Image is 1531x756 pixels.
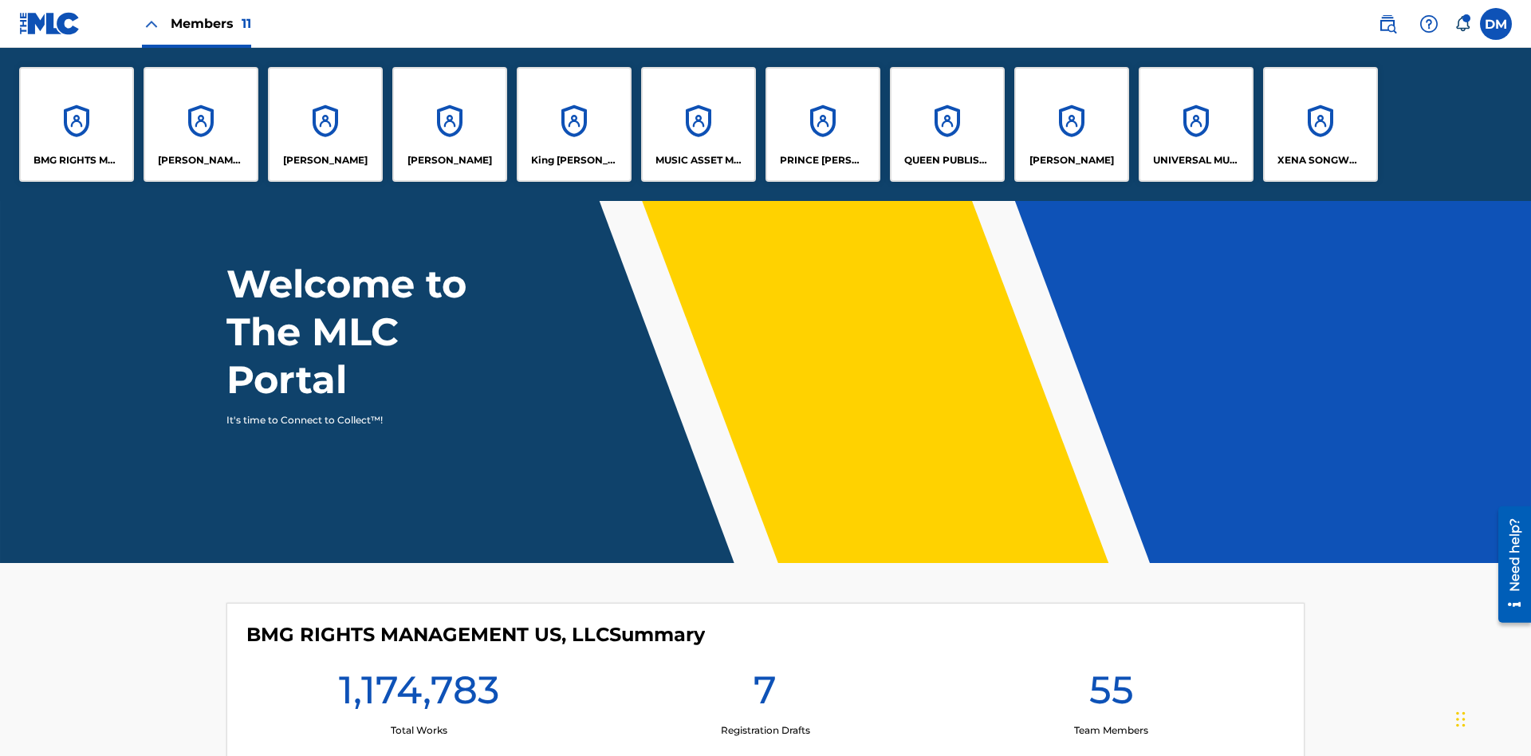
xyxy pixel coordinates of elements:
iframe: Resource Center [1486,500,1531,631]
p: MUSIC ASSET MANAGEMENT (MAM) [655,153,742,167]
p: Registration Drafts [721,723,810,738]
p: QUEEN PUBLISHA [904,153,991,167]
img: help [1419,14,1439,33]
a: Accounts[PERSON_NAME] [268,67,383,182]
img: search [1378,14,1397,33]
h1: 55 [1089,666,1134,723]
iframe: Chat Widget [1451,679,1531,756]
p: CLEO SONGWRITER [158,153,245,167]
a: AccountsKing [PERSON_NAME] [517,67,632,182]
span: Members [171,14,251,33]
span: 11 [242,16,251,31]
p: UNIVERSAL MUSIC PUB GROUP [1153,153,1240,167]
p: Total Works [391,723,447,738]
h4: BMG RIGHTS MANAGEMENT US, LLC [246,623,705,647]
a: Accounts[PERSON_NAME] SONGWRITER [144,67,258,182]
a: AccountsXENA SONGWRITER [1263,67,1378,182]
a: Accounts[PERSON_NAME] [392,67,507,182]
p: RONALD MCTESTERSON [1029,153,1114,167]
div: Drag [1456,695,1466,743]
img: MLC Logo [19,12,81,35]
img: Close [142,14,161,33]
a: AccountsBMG RIGHTS MANAGEMENT US, LLC [19,67,134,182]
p: It's time to Connect to Collect™! [226,413,503,427]
p: BMG RIGHTS MANAGEMENT US, LLC [33,153,120,167]
p: King McTesterson [531,153,618,167]
h1: Welcome to The MLC Portal [226,260,525,404]
a: Accounts[PERSON_NAME] [1014,67,1129,182]
p: EYAMA MCSINGER [407,153,492,167]
a: AccountsQUEEN PUBLISHA [890,67,1005,182]
p: PRINCE MCTESTERSON [780,153,867,167]
a: Public Search [1372,8,1403,40]
h1: 7 [754,666,777,723]
div: Notifications [1454,16,1470,32]
p: XENA SONGWRITER [1277,153,1364,167]
div: Help [1413,8,1445,40]
a: AccountsUNIVERSAL MUSIC PUB GROUP [1139,67,1254,182]
h1: 1,174,783 [339,666,499,723]
p: Team Members [1074,723,1148,738]
div: User Menu [1480,8,1512,40]
a: AccountsPRINCE [PERSON_NAME] [765,67,880,182]
a: AccountsMUSIC ASSET MANAGEMENT (MAM) [641,67,756,182]
p: ELVIS COSTELLO [283,153,368,167]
